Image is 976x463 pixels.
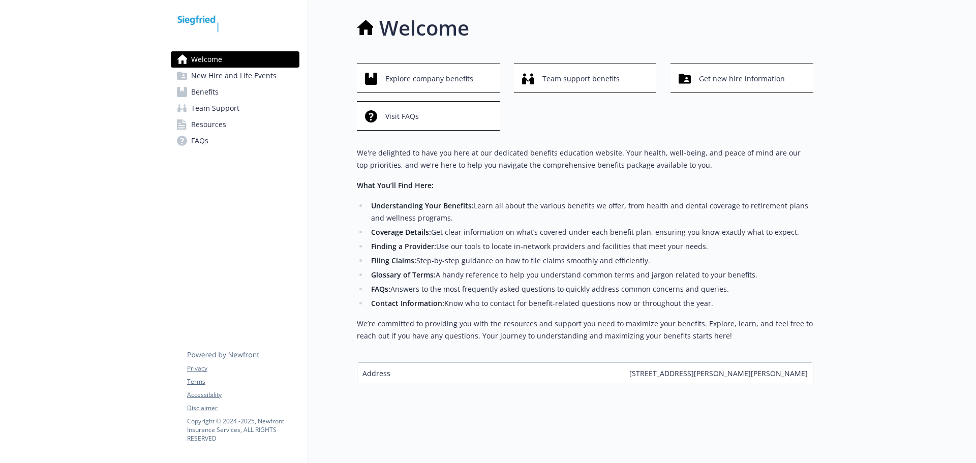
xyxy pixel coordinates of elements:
[379,13,469,43] h1: Welcome
[371,298,444,308] strong: Contact Information:
[171,100,299,116] a: Team Support
[171,68,299,84] a: New Hire and Life Events
[371,256,416,265] strong: Filing Claims:
[187,390,299,399] a: Accessibility
[670,64,813,93] button: Get new hire information
[368,297,813,310] li: Know who to contact for benefit-related questions now or throughout the year.
[514,64,657,93] button: Team support benefits
[171,133,299,149] a: FAQs
[187,417,299,443] p: Copyright © 2024 - 2025 , Newfront Insurance Services, ALL RIGHTS RESERVED
[191,100,239,116] span: Team Support
[368,255,813,267] li: Step-by-step guidance on how to file claims smoothly and efficiently.
[362,368,390,379] span: Address
[699,69,785,88] span: Get new hire information
[191,116,226,133] span: Resources
[357,64,500,93] button: Explore company benefits
[171,84,299,100] a: Benefits
[191,133,208,149] span: FAQs
[368,226,813,238] li: Get clear information on what’s covered under each benefit plan, ensuring you know exactly what t...
[191,84,219,100] span: Benefits
[371,227,431,237] strong: Coverage Details:
[385,69,473,88] span: Explore company benefits
[187,404,299,413] a: Disclaimer
[385,107,419,126] span: Visit FAQs
[371,284,390,294] strong: FAQs:
[187,377,299,386] a: Terms
[542,69,620,88] span: Team support benefits
[357,318,813,342] p: We’re committed to providing you with the resources and support you need to maximize your benefit...
[357,101,500,131] button: Visit FAQs
[357,147,813,171] p: We're delighted to have you here at our dedicated benefits education website. Your health, well-b...
[191,51,222,68] span: Welcome
[368,200,813,224] li: Learn all about the various benefits we offer, from health and dental coverage to retirement plan...
[368,283,813,295] li: Answers to the most frequently asked questions to quickly address common concerns and queries.
[191,68,277,84] span: New Hire and Life Events
[371,201,474,210] strong: Understanding Your Benefits:
[371,241,436,251] strong: Finding a Provider:
[371,270,436,280] strong: Glossary of Terms:
[629,368,808,379] span: [STREET_ADDRESS][PERSON_NAME][PERSON_NAME]
[357,180,434,190] strong: What You’ll Find Here:
[187,364,299,373] a: Privacy
[368,240,813,253] li: Use our tools to locate in-network providers and facilities that meet your needs.
[368,269,813,281] li: A handy reference to help you understand common terms and jargon related to your benefits.
[171,116,299,133] a: Resources
[171,51,299,68] a: Welcome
